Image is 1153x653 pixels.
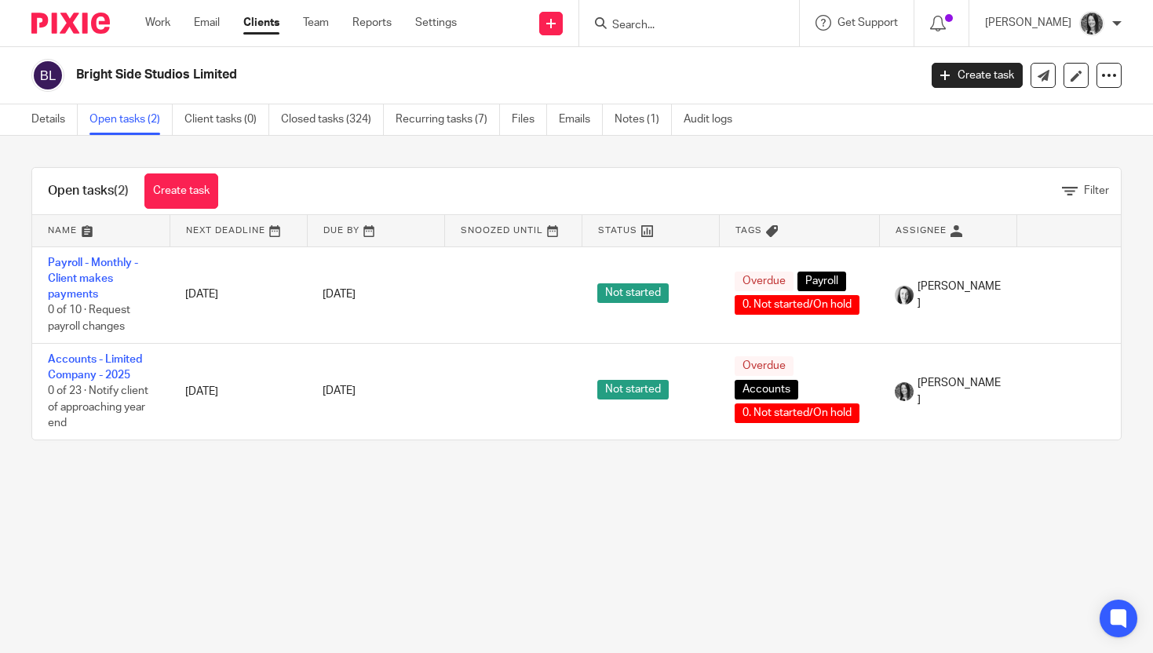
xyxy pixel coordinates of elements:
span: Not started [597,283,669,303]
span: [DATE] [323,386,356,397]
a: Closed tasks (324) [281,104,384,135]
span: Tags [735,226,762,235]
span: [PERSON_NAME] [918,375,1001,407]
input: Search [611,19,752,33]
span: Get Support [837,17,898,28]
span: Filter [1084,185,1109,196]
span: [DATE] [323,289,356,300]
span: Snoozed Until [461,226,543,235]
img: T1JH8BBNX-UMG48CW64-d2649b4fbe26-512.png [895,286,914,305]
td: [DATE] [170,343,307,440]
span: [PERSON_NAME] [918,279,1001,311]
a: Work [145,15,170,31]
img: svg%3E [31,59,64,92]
a: Reports [352,15,392,31]
img: brodie%203%20small.jpg [1079,11,1104,36]
a: Open tasks (2) [89,104,173,135]
p: [PERSON_NAME] [985,15,1071,31]
a: Create task [144,173,218,209]
span: Accounts [735,380,798,399]
span: 0 of 23 · Notify client of approaching year end [48,385,148,429]
span: Status [598,226,637,235]
h1: Open tasks [48,183,129,199]
a: Recurring tasks (7) [396,104,500,135]
a: Audit logs [684,104,744,135]
a: Create task [932,63,1023,88]
a: Files [512,104,547,135]
a: Emails [559,104,603,135]
span: Overdue [735,356,794,376]
span: Overdue [735,272,794,291]
a: Team [303,15,329,31]
span: Not started [597,380,669,399]
span: 0. Not started/On hold [735,295,859,315]
span: 0. Not started/On hold [735,403,859,423]
a: Email [194,15,220,31]
a: Accounts - Limited Company - 2025 [48,354,142,381]
a: Details [31,104,78,135]
span: 0 of 10 · Request payroll changes [48,305,130,333]
a: Settings [415,15,457,31]
h2: Bright Side Studios Limited [76,67,742,83]
td: [DATE] [170,246,307,343]
a: Client tasks (0) [184,104,269,135]
a: Notes (1) [615,104,672,135]
span: Payroll [797,272,846,291]
span: (2) [114,184,129,197]
img: brodie%203%20small.jpg [895,382,914,401]
a: Clients [243,15,279,31]
a: Payroll - Monthly - Client makes payments [48,257,138,301]
img: Pixie [31,13,110,34]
